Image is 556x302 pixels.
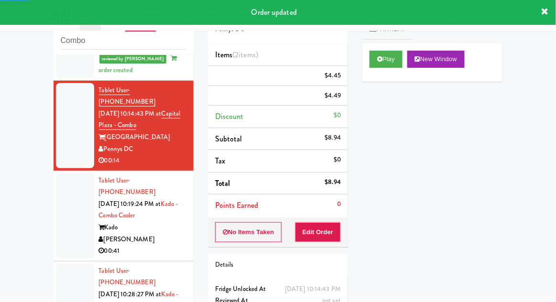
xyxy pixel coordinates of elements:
[239,49,256,60] ng-pluralize: items
[99,234,186,246] div: [PERSON_NAME]
[325,176,341,188] div: $8.94
[215,283,341,295] div: Fridge Unlocked At
[215,133,242,144] span: Subtotal
[99,266,155,287] a: Tablet User· [PHONE_NUMBER]
[325,70,341,82] div: $4.45
[215,111,244,122] span: Discount
[99,245,186,257] div: 00:41
[215,155,225,166] span: Tax
[215,222,282,242] button: No Items Taken
[61,32,186,50] input: Search vision orders
[370,51,403,68] button: Play
[99,131,186,143] div: [GEOGRAPHIC_DATA]
[99,86,155,107] a: Tablet User· [PHONE_NUMBER]
[295,222,341,242] button: Edit Order
[325,90,341,102] div: $4.49
[215,178,230,189] span: Total
[99,290,162,299] span: [DATE] 10:28:27 PM at
[99,199,161,208] span: [DATE] 10:19:24 PM at
[99,54,177,75] span: order created
[215,26,341,33] h5: Pennys DC
[54,81,194,171] li: Tablet User· [PHONE_NUMBER][DATE] 10:14:43 PM atCapital Plaza - Combo[GEOGRAPHIC_DATA]Pennys DC00:14
[337,198,341,210] div: 0
[99,109,162,118] span: [DATE] 10:14:43 PM at
[99,155,186,167] div: 00:14
[215,49,258,60] span: Items
[99,54,167,64] span: reviewed by [PERSON_NAME]
[99,176,155,197] a: Tablet User· [PHONE_NUMBER]
[54,171,194,261] li: Tablet User· [PHONE_NUMBER][DATE] 10:19:24 PM atKado - Combo CoolerKado[PERSON_NAME]00:41
[99,222,186,234] div: Kado
[99,143,186,155] div: Pennys DC
[407,51,465,68] button: New Window
[334,154,341,166] div: $0
[325,132,341,144] div: $8.94
[215,200,258,211] span: Points Earned
[251,7,297,18] span: Order updated
[285,283,341,295] div: [DATE] 10:14:43 PM
[334,109,341,121] div: $0
[232,49,258,60] span: (2 )
[215,259,341,271] div: Details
